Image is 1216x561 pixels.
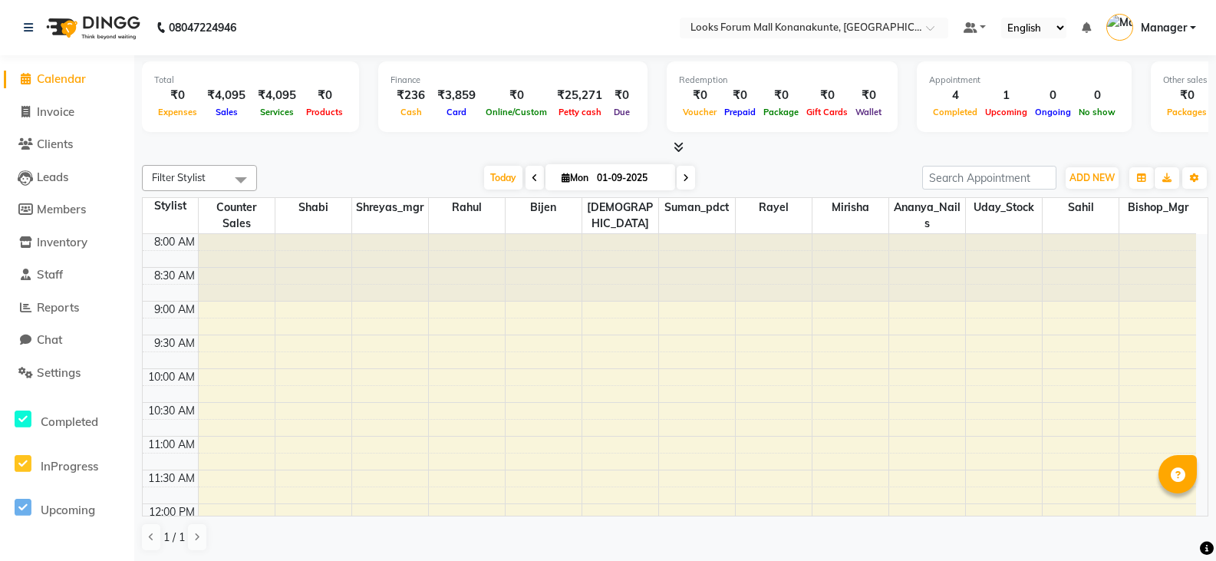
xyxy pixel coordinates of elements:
[37,332,62,347] span: Chat
[397,107,426,117] span: Cash
[551,87,608,104] div: ₹25,271
[4,71,130,88] a: Calendar
[506,198,582,217] span: Bijen
[981,87,1031,104] div: 1
[37,137,73,151] span: Clients
[145,369,198,385] div: 10:00 AM
[802,87,852,104] div: ₹0
[1163,107,1211,117] span: Packages
[760,107,802,117] span: Package
[679,87,720,104] div: ₹0
[760,87,802,104] div: ₹0
[145,403,198,419] div: 10:30 AM
[812,198,888,217] span: Mirisha
[922,166,1056,190] input: Search Appointment
[1119,198,1196,217] span: Bishop_Mgr
[154,74,347,87] div: Total
[592,167,669,190] input: 2025-09-01
[429,198,505,217] span: rahul
[151,268,198,284] div: 8:30 AM
[145,470,198,487] div: 11:30 AM
[212,107,242,117] span: Sales
[852,107,885,117] span: Wallet
[1066,167,1119,189] button: ADD NEW
[154,107,201,117] span: Expenses
[154,87,201,104] div: ₹0
[4,299,130,317] a: Reports
[1141,20,1187,36] span: Manager
[1043,198,1119,217] span: Sahil
[4,234,130,252] a: Inventory
[256,107,298,117] span: Services
[431,87,482,104] div: ₹3,859
[163,530,185,546] span: 1 / 1
[252,87,302,104] div: ₹4,095
[39,6,144,49] img: logo
[966,198,1042,217] span: Uday_Stock
[443,107,470,117] span: Card
[555,107,605,117] span: Petty cash
[1031,107,1075,117] span: Ongoing
[720,87,760,104] div: ₹0
[582,198,658,233] span: [DEMOGRAPHIC_DATA]
[1069,172,1115,183] span: ADD NEW
[4,365,130,382] a: Settings
[199,198,275,233] span: Counter Sales
[929,87,981,104] div: 4
[37,300,79,315] span: Reports
[151,335,198,351] div: 9:30 AM
[1031,87,1075,104] div: 0
[37,365,81,380] span: Settings
[201,87,252,104] div: ₹4,095
[484,166,522,190] span: Today
[558,172,592,183] span: Mon
[169,6,236,49] b: 08047224946
[4,201,130,219] a: Members
[4,332,130,349] a: Chat
[482,87,551,104] div: ₹0
[151,302,198,318] div: 9:00 AM
[151,234,198,250] div: 8:00 AM
[1075,107,1119,117] span: No show
[302,87,347,104] div: ₹0
[37,71,86,86] span: Calendar
[41,414,98,429] span: Completed
[736,198,812,217] span: Rayel
[37,267,63,282] span: Staff
[720,107,760,117] span: Prepaid
[145,437,198,453] div: 11:00 AM
[37,202,86,216] span: Members
[302,107,347,117] span: Products
[679,107,720,117] span: Voucher
[852,87,885,104] div: ₹0
[152,171,206,183] span: Filter Stylist
[146,504,198,520] div: 12:00 PM
[37,170,68,184] span: Leads
[275,198,351,217] span: Shabi
[1075,87,1119,104] div: 0
[391,74,635,87] div: Finance
[391,87,431,104] div: ₹236
[981,107,1031,117] span: Upcoming
[41,459,98,474] span: InProgress
[929,107,981,117] span: Completed
[802,107,852,117] span: Gift Cards
[143,198,198,214] div: Stylist
[482,107,551,117] span: Online/Custom
[610,107,634,117] span: Due
[4,136,130,153] a: Clients
[929,74,1119,87] div: Appointment
[1106,14,1133,41] img: Manager
[659,198,735,217] span: Suman_pdct
[889,198,965,233] span: Ananya_Nails
[4,169,130,186] a: Leads
[4,104,130,121] a: Invoice
[608,87,635,104] div: ₹0
[1152,500,1201,546] iframe: chat widget
[1163,87,1211,104] div: ₹0
[679,74,885,87] div: Redemption
[4,266,130,284] a: Staff
[37,104,74,119] span: Invoice
[37,235,87,249] span: Inventory
[352,198,428,217] span: Shreyas_mgr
